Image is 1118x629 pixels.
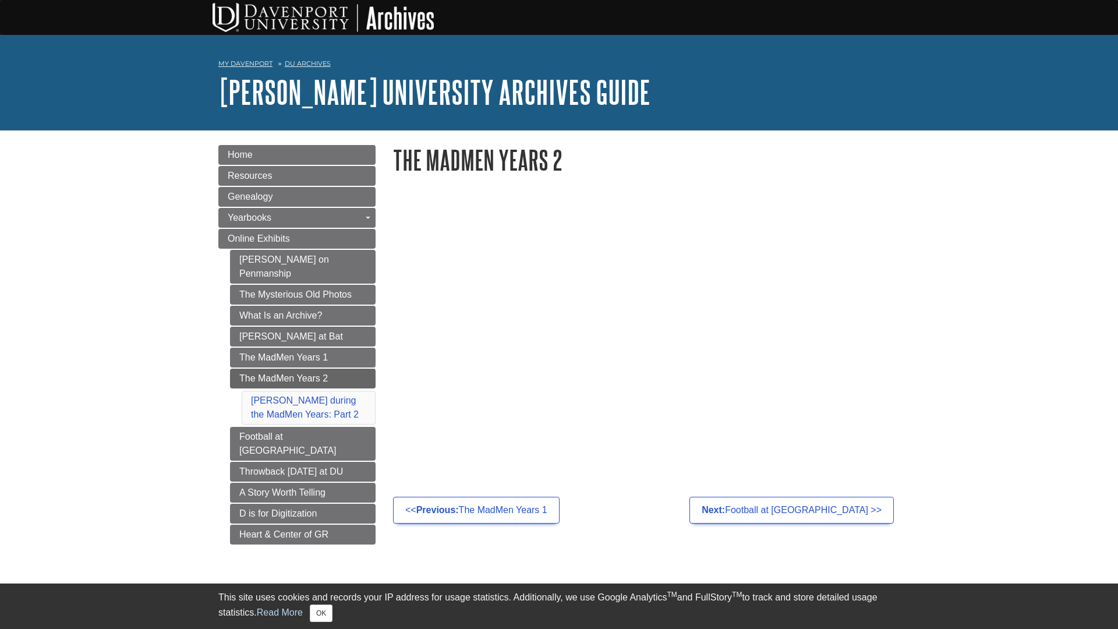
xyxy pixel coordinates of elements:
img: DU Archives [213,3,434,32]
div: Guide Page Menu [218,145,376,545]
a: Next:Football at [GEOGRAPHIC_DATA] >> [689,497,894,524]
h1: The MadMen Years 2 [393,145,900,175]
span: Home [228,150,253,160]
a: Read More [257,607,303,617]
a: DU Archives [285,59,331,68]
span: Online Exhibits [228,234,290,243]
a: My Davenport [218,59,273,69]
a: Football at [GEOGRAPHIC_DATA] [230,427,376,461]
a: [PERSON_NAME] during the MadMen Years: Part 2 [251,395,359,419]
a: [PERSON_NAME] University Archives Guide [218,74,650,110]
sup: TM [667,591,677,599]
a: [PERSON_NAME] at Bat [230,327,376,347]
a: D is for Digitization [230,504,376,524]
div: This site uses cookies and records your IP address for usage statistics. Additionally, we use Goo... [218,591,900,622]
span: Genealogy [228,192,273,202]
a: The MadMen Years 2 [230,369,376,388]
nav: breadcrumb [218,56,900,75]
iframe: Video: MadMen 2 [393,201,859,463]
button: Close [310,605,332,622]
a: <<Previous:The MadMen Years 1 [393,497,560,524]
strong: Next: [702,505,725,515]
a: Genealogy [218,187,376,207]
a: The MadMen Years 1 [230,348,376,367]
span: Resources [228,171,272,181]
a: Yearbooks [218,208,376,228]
a: Resources [218,166,376,186]
strong: Previous: [416,505,459,515]
a: Throwback [DATE] at DU [230,462,376,482]
a: Home [218,145,376,165]
a: Heart & Center of GR [230,525,376,545]
span: Yearbooks [228,213,271,222]
a: A Story Worth Telling [230,483,376,503]
a: The Mysterious Old Photos [230,285,376,305]
a: Online Exhibits [218,229,376,249]
sup: TM [732,591,742,599]
a: [PERSON_NAME] on Penmanship [230,250,376,284]
a: What Is an Archive? [230,306,376,326]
